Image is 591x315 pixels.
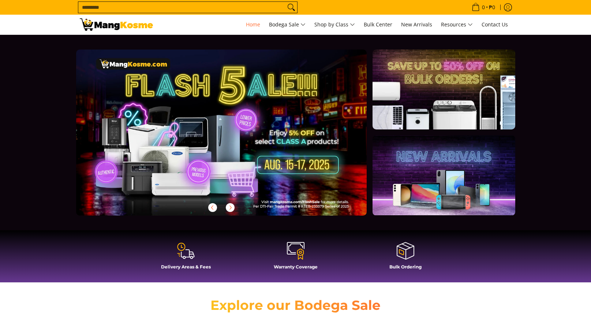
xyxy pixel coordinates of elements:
[311,15,359,34] a: Shop by Class
[244,264,347,270] h4: Warranty Coverage
[222,199,238,216] button: Next
[441,20,473,29] span: Resources
[314,20,355,29] span: Shop by Class
[160,15,512,34] nav: Main Menu
[360,15,396,34] a: Bulk Center
[242,15,264,34] a: Home
[397,15,436,34] a: New Arrivals
[470,3,497,11] span: •
[190,297,402,314] h2: Explore our Bodega Sale
[244,241,347,275] a: Warranty Coverage
[246,21,260,28] span: Home
[401,21,432,28] span: New Arrivals
[285,2,297,13] button: Search
[481,5,486,10] span: 0
[135,241,237,275] a: Delivery Areas & Fees
[135,264,237,270] h4: Delivery Areas & Fees
[80,18,153,31] img: Mang Kosme: Your Home Appliances Warehouse Sale Partner!
[354,241,457,275] a: Bulk Ordering
[482,21,508,28] span: Contact Us
[354,264,457,270] h4: Bulk Ordering
[205,199,221,216] button: Previous
[437,15,476,34] a: Resources
[488,5,496,10] span: ₱0
[265,15,309,34] a: Bodega Sale
[478,15,512,34] a: Contact Us
[269,20,306,29] span: Bodega Sale
[76,50,390,227] a: More
[364,21,392,28] span: Bulk Center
